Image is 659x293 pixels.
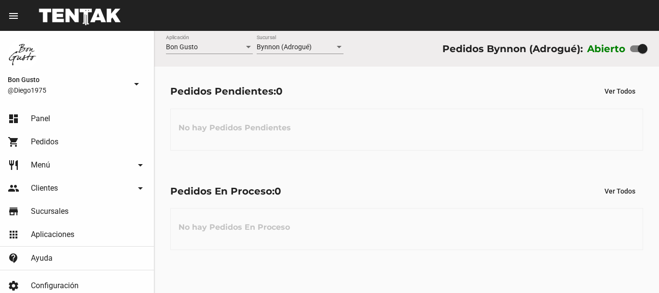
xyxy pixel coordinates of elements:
h3: No hay Pedidos Pendientes [171,113,299,142]
span: Ver Todos [604,87,635,95]
div: Pedidos Bynnon (Adrogué): [442,41,583,56]
span: Menú [31,160,50,170]
mat-icon: people [8,182,19,194]
span: Ayuda [31,253,53,263]
mat-icon: store [8,206,19,217]
div: Pedidos Pendientes: [170,84,283,99]
mat-icon: arrow_drop_down [131,78,142,90]
span: Pedidos [31,137,58,147]
mat-icon: arrow_drop_down [135,182,146,194]
mat-icon: settings [8,280,19,292]
span: Aplicaciones [31,230,74,239]
mat-icon: apps [8,229,19,240]
span: Panel [31,114,50,124]
h3: No hay Pedidos En Proceso [171,213,298,242]
button: Ver Todos [597,182,643,200]
span: Bon Gusto [166,43,198,51]
span: @Diego1975 [8,85,127,95]
mat-icon: contact_support [8,252,19,264]
img: 8570adf9-ca52-4367-b116-ae09c64cf26e.jpg [8,39,39,70]
span: 0 [276,85,283,97]
div: Pedidos En Proceso: [170,183,281,199]
mat-icon: restaurant [8,159,19,171]
mat-icon: dashboard [8,113,19,125]
span: 0 [275,185,281,197]
mat-icon: menu [8,10,19,22]
label: Abierto [587,41,626,56]
span: Configuración [31,281,79,291]
span: Ver Todos [604,187,635,195]
span: Clientes [31,183,58,193]
span: Bon Gusto [8,74,127,85]
span: Bynnon (Adrogué) [257,43,312,51]
span: Sucursales [31,207,69,216]
button: Ver Todos [597,83,643,100]
mat-icon: arrow_drop_down [135,159,146,171]
mat-icon: shopping_cart [8,136,19,148]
